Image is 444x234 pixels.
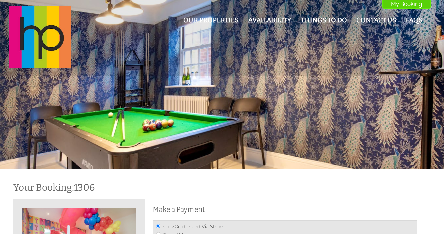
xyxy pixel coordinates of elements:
[248,16,291,24] a: Availability
[9,6,71,68] img: Halula Properties
[156,224,160,228] input: Debit/Credit Card Via Stripe
[13,182,423,193] h1: 1306
[301,16,347,24] a: Things To Do
[406,16,423,24] a: FAQs
[153,205,417,214] h2: Make a Payment
[13,182,74,193] a: Your Booking:
[356,16,396,24] a: Contact Us
[156,224,223,229] label: Debit/Credit Card Via Stripe
[183,16,239,24] a: Our Properties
